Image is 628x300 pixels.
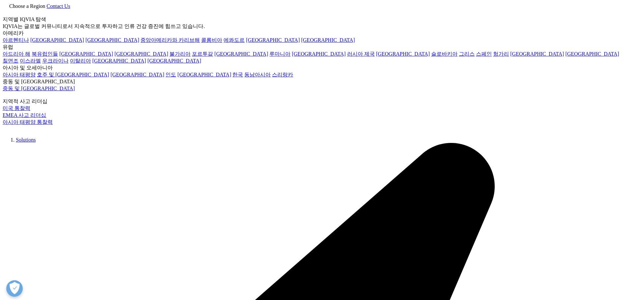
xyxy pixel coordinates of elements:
a: 동남아시아 [244,72,271,77]
a: Contact Us [46,3,70,9]
a: [GEOGRAPHIC_DATA] [59,51,113,57]
a: 인도 [165,72,176,77]
a: 러시아 제국 [347,51,375,57]
font: 지역별 IQVIA 탐색 [3,16,46,22]
font: 유럽 [3,44,13,50]
a: [GEOGRAPHIC_DATA] [301,37,355,43]
a: Solutions [16,137,36,143]
a: 이탈리아 [70,58,91,64]
a: 포르투갈 [192,51,213,57]
font: 아메리카 [3,30,24,36]
a: 스리랑카 [272,72,293,77]
a: 불가리아 [169,51,191,57]
a: 북유럽인들 [32,51,58,57]
a: [GEOGRAPHIC_DATA] [376,51,430,57]
a: 이스라엘 [20,58,41,64]
a: 중동 및 [GEOGRAPHIC_DATA] [3,86,75,91]
a: 칠면조 [3,58,18,64]
font: 아시아 및 오세아니아 [3,65,53,70]
a: 슬로바키아 [431,51,458,57]
a: [GEOGRAPHIC_DATA] [510,51,564,57]
font: 지역적 사고 리더십 [3,98,47,104]
a: 그리스 [459,51,475,57]
a: 아드리아 해 [3,51,30,57]
a: [GEOGRAPHIC_DATA] [292,51,345,57]
a: [GEOGRAPHIC_DATA] [110,72,164,77]
a: [GEOGRAPHIC_DATA] [147,58,201,64]
a: 아르헨티나 [3,37,29,43]
font: 중동 및 [GEOGRAPHIC_DATA] [3,79,75,84]
a: 중앙아메리카와 카리브해 [140,37,200,43]
a: 한국 [232,72,243,77]
a: 아시아 태평양 [3,72,36,77]
a: 루마니아 [269,51,290,57]
a: 헝가리 [493,51,509,57]
a: [GEOGRAPHIC_DATA] [30,37,84,43]
font: IQVIA는 글로벌 커뮤니티로서 지속적으로 투자하고 인류 건강 증진에 힘쓰고 있습니다. [3,23,205,29]
button: 개방형 기본 설정 [6,280,23,297]
a: 에콰도르 [224,37,245,43]
a: [GEOGRAPHIC_DATA] [85,37,139,43]
a: [GEOGRAPHIC_DATA] [214,51,268,57]
a: [GEOGRAPHIC_DATA] [246,37,300,43]
a: 콜롬비아 [201,37,222,43]
a: 호주 및 [GEOGRAPHIC_DATA] [37,72,109,77]
a: 우크라이나 [42,58,69,64]
a: 스페인 [476,51,492,57]
a: [GEOGRAPHIC_DATA] [177,72,231,77]
a: [GEOGRAPHIC_DATA] [114,51,168,57]
a: [GEOGRAPHIC_DATA] [92,58,146,64]
span: Choose a Region [9,3,45,9]
a: EMEA 사고 리더십 [3,112,46,118]
a: 아시아 태평양 통찰력 [3,119,53,125]
a: 미국 통찰력 [3,105,30,111]
a: [GEOGRAPHIC_DATA] [565,51,619,57]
